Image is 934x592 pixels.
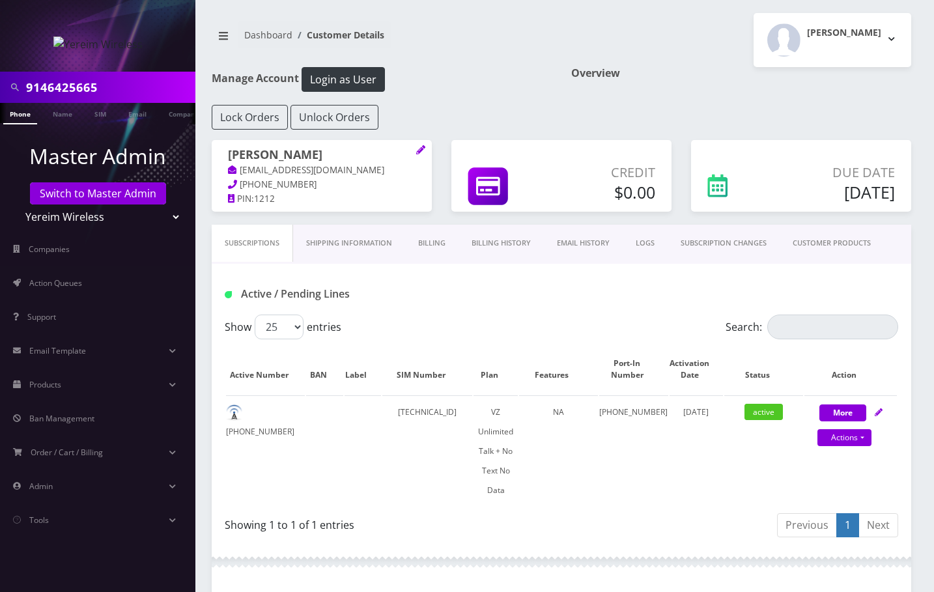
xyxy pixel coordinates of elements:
[226,345,305,394] th: Active Number: activate to sort column ascending
[744,404,783,420] span: active
[554,163,655,182] p: Credit
[836,513,859,537] a: 1
[46,103,79,123] a: Name
[519,345,598,394] th: Features: activate to sort column ascending
[254,193,275,204] span: 1212
[754,13,911,67] button: [PERSON_NAME]
[228,164,384,177] a: [EMAIL_ADDRESS][DOMAIN_NAME]
[29,379,61,390] span: Products
[299,71,385,85] a: Login as User
[599,345,668,394] th: Port-In Number: activate to sort column ascending
[554,182,655,202] h5: $0.00
[306,345,343,394] th: BAN: activate to sort column ascending
[780,225,884,262] a: CUSTOMER PRODUCTS
[807,27,881,38] h2: [PERSON_NAME]
[29,277,82,289] span: Action Queues
[212,21,552,59] nav: breadcrumb
[302,67,385,92] button: Login as User
[31,447,103,458] span: Order / Cart / Billing
[225,512,552,533] div: Showing 1 to 1 of 1 entries
[162,103,206,123] a: Company
[382,345,473,394] th: SIM Number: activate to sort column ascending
[255,315,304,339] select: Showentries
[226,395,305,507] td: [PHONE_NUMBER]
[724,345,803,394] th: Status: activate to sort column ascending
[670,345,723,394] th: Activation Date: activate to sort column ascending
[405,225,459,262] a: Billing
[53,36,143,52] img: Yereim Wireless
[817,429,871,446] a: Actions
[474,345,517,394] th: Plan: activate to sort column ascending
[212,67,552,92] h1: Manage Account
[228,148,416,163] h1: [PERSON_NAME]
[726,315,898,339] label: Search:
[623,225,668,262] a: LOGS
[30,182,166,204] a: Switch to Master Admin
[212,105,288,130] button: Lock Orders
[27,311,56,322] span: Support
[244,29,292,41] a: Dashboard
[225,315,341,339] label: Show entries
[474,395,517,507] td: VZ Unlimited Talk + No Text No Data
[29,345,86,356] span: Email Template
[777,513,837,537] a: Previous
[29,244,70,255] span: Companies
[29,514,49,526] span: Tools
[776,163,895,182] p: Due Date
[225,291,232,298] img: Active / Pending Lines
[29,481,53,492] span: Admin
[290,105,378,130] button: Unlock Orders
[819,404,866,421] button: More
[228,193,254,206] a: PIN:
[240,178,317,190] span: [PHONE_NUMBER]
[292,28,384,42] li: Customer Details
[571,67,911,79] h1: Overview
[544,225,623,262] a: EMAIL HISTORY
[345,345,381,394] th: Label: activate to sort column ascending
[88,103,113,123] a: SIM
[858,513,898,537] a: Next
[668,225,780,262] a: SUBSCRIPTION CHANGES
[3,103,37,124] a: Phone
[776,182,895,202] h5: [DATE]
[683,406,709,417] span: [DATE]
[767,315,898,339] input: Search:
[122,103,153,123] a: Email
[459,225,544,262] a: Billing History
[804,345,897,394] th: Action: activate to sort column ascending
[212,225,293,262] a: Subscriptions
[519,395,598,507] td: NA
[226,404,242,421] img: default.png
[29,413,94,424] span: Ban Management
[26,75,192,100] input: Search in Company
[225,288,436,300] h1: Active / Pending Lines
[293,225,405,262] a: Shipping Information
[382,395,473,507] td: [TECHNICAL_ID]
[599,395,668,507] td: [PHONE_NUMBER]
